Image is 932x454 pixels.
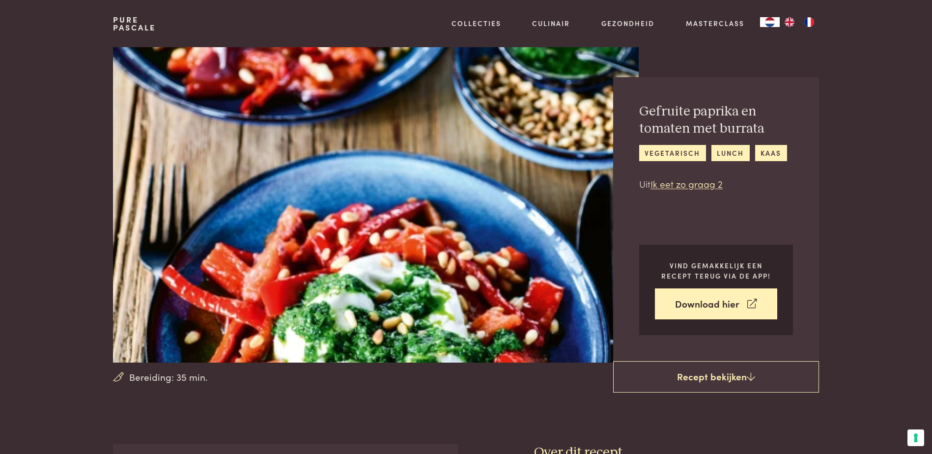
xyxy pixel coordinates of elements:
a: EN [780,17,799,27]
button: Uw voorkeuren voor toestemming voor trackingtechnologieën [907,429,924,446]
aside: Language selected: Nederlands [760,17,819,27]
h2: Gefruite paprika en tomaten met burrata [639,103,793,137]
a: Recept bekijken [613,361,819,393]
a: FR [799,17,819,27]
span: Bereiding: 35 min. [129,370,208,384]
p: Uit [639,177,793,191]
a: lunch [711,145,750,161]
a: Collecties [452,18,501,28]
a: Ik eet zo graag 2 [650,177,723,190]
a: Masterclass [686,18,744,28]
a: Culinair [532,18,570,28]
div: Language [760,17,780,27]
a: vegetarisch [639,145,706,161]
a: Download hier [655,288,777,319]
a: PurePascale [113,16,156,31]
a: kaas [755,145,787,161]
p: Vind gemakkelijk een recept terug via de app! [655,260,777,281]
a: Gezondheid [601,18,654,28]
ul: Language list [780,17,819,27]
img: Gefruite paprika en tomaten met burrata [113,47,638,363]
a: NL [760,17,780,27]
